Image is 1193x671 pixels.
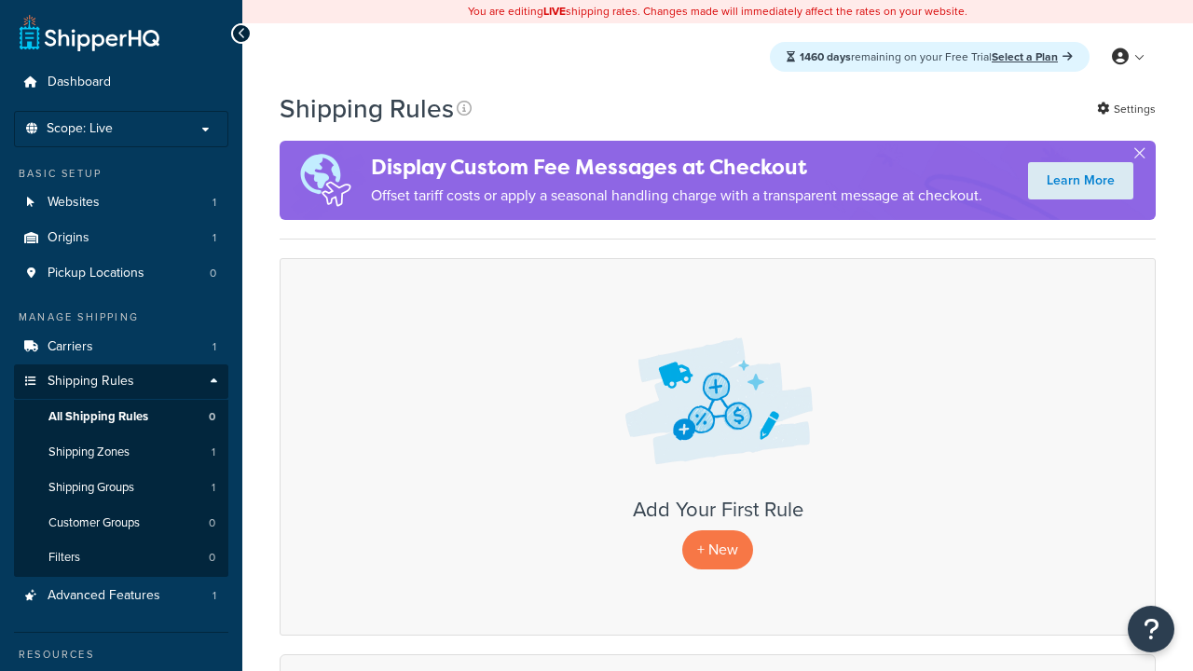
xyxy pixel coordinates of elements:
[543,3,566,20] b: LIVE
[48,75,111,90] span: Dashboard
[48,195,100,211] span: Websites
[770,42,1090,72] div: remaining on your Free Trial
[14,256,228,291] li: Pickup Locations
[14,579,228,613] li: Advanced Features
[210,266,216,281] span: 0
[212,480,215,496] span: 1
[14,471,228,505] li: Shipping Groups
[682,530,753,568] p: + New
[800,48,851,65] strong: 1460 days
[14,647,228,663] div: Resources
[14,185,228,220] a: Websites 1
[14,256,228,291] a: Pickup Locations 0
[48,374,134,390] span: Shipping Rules
[371,183,982,209] p: Offset tariff costs or apply a seasonal handling charge with a transparent message at checkout.
[20,14,159,51] a: ShipperHQ Home
[213,230,216,246] span: 1
[14,364,228,577] li: Shipping Rules
[47,121,113,137] span: Scope: Live
[209,515,215,531] span: 0
[209,409,215,425] span: 0
[48,409,148,425] span: All Shipping Rules
[209,550,215,566] span: 0
[371,152,982,183] h4: Display Custom Fee Messages at Checkout
[14,364,228,399] a: Shipping Rules
[212,445,215,460] span: 1
[14,506,228,541] a: Customer Groups 0
[48,550,80,566] span: Filters
[14,330,228,364] li: Carriers
[14,221,228,255] li: Origins
[213,339,216,355] span: 1
[14,330,228,364] a: Carriers 1
[1028,162,1133,199] a: Learn More
[14,579,228,613] a: Advanced Features 1
[14,471,228,505] a: Shipping Groups 1
[14,400,228,434] li: All Shipping Rules
[48,480,134,496] span: Shipping Groups
[14,506,228,541] li: Customer Groups
[48,588,160,604] span: Advanced Features
[48,339,93,355] span: Carriers
[48,266,144,281] span: Pickup Locations
[48,230,89,246] span: Origins
[48,515,140,531] span: Customer Groups
[992,48,1073,65] a: Select a Plan
[48,445,130,460] span: Shipping Zones
[14,309,228,325] div: Manage Shipping
[213,195,216,211] span: 1
[14,541,228,575] li: Filters
[1097,96,1156,122] a: Settings
[14,435,228,470] li: Shipping Zones
[280,90,454,127] h1: Shipping Rules
[1128,606,1174,652] button: Open Resource Center
[14,166,228,182] div: Basic Setup
[213,588,216,604] span: 1
[14,185,228,220] li: Websites
[14,541,228,575] a: Filters 0
[280,141,371,220] img: duties-banner-06bc72dcb5fe05cb3f9472aba00be2ae8eb53ab6f0d8bb03d382ba314ac3c341.png
[14,435,228,470] a: Shipping Zones 1
[14,65,228,100] a: Dashboard
[299,499,1136,521] h3: Add Your First Rule
[14,400,228,434] a: All Shipping Rules 0
[14,221,228,255] a: Origins 1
